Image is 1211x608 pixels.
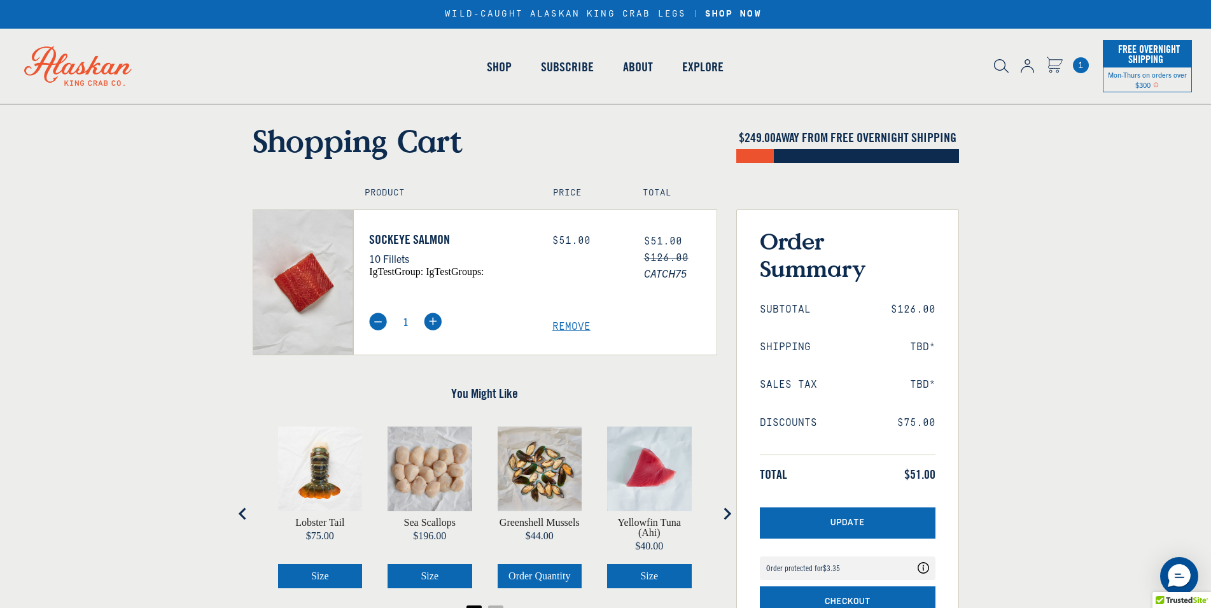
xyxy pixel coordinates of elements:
button: Update [760,507,935,539]
img: Sockeye Salmon - 10 Fillets [253,210,353,355]
span: 249.00 [745,129,776,145]
a: About [608,31,668,103]
img: account [1021,59,1034,73]
span: Checkout [825,597,871,607]
span: Order Quantity [508,570,570,581]
span: $75.00 [897,417,935,429]
a: Shop [472,31,526,103]
h4: Total [643,188,705,199]
span: Total [760,467,787,482]
a: Sockeye Salmon [369,232,533,247]
div: product [265,414,375,601]
img: Yellowfin Tuna (Ahi) [607,427,692,511]
div: product [375,414,485,601]
a: View Sea Scallops [404,518,456,528]
span: $196.00 [413,530,446,541]
span: igTestGroup: [369,266,423,277]
h4: Product [365,188,526,199]
span: $51.00 [644,236,682,247]
div: product [594,414,704,601]
span: $51.00 [904,467,935,482]
span: CATCH75 [644,265,717,281]
a: Cart [1073,57,1089,73]
a: Explore [668,31,738,103]
button: Go to last slide [230,501,256,527]
div: route shipping protection selector element [760,550,935,586]
span: Sales Tax [760,379,817,391]
button: Select Lobster Tail size [278,564,363,588]
span: 1 [1073,57,1089,73]
a: Remove [552,321,717,333]
div: Order protected for $3.35 [766,564,840,572]
img: Lobster Tail [278,427,363,511]
span: Free Overnight Shipping [1115,39,1180,69]
a: View Lobster Tail [295,518,344,528]
div: Coverage Options [760,556,935,580]
h1: Shopping Cart [253,122,717,159]
a: Subscribe [526,31,608,103]
img: Sea Scallops [388,427,472,511]
button: Select Yellowfin Tuna (Ahi) size [607,564,692,588]
a: View Greenshell Mussels [500,518,580,528]
span: Size [421,570,438,581]
span: $44.00 [526,530,554,541]
span: Update [830,518,865,528]
img: Alaskan King Crab Co. logo [6,29,150,104]
div: Messenger Dummy Widget [1160,557,1198,595]
a: SHOP NOW [701,9,766,20]
a: Cart [1046,57,1063,75]
div: product [485,414,595,601]
span: Shipping [760,341,811,353]
h4: You Might Like [253,386,717,401]
p: 10 Fillets [369,250,533,267]
div: $51.00 [552,235,625,247]
span: $126.00 [891,304,935,316]
span: Shipping Notice Icon [1153,80,1159,89]
strong: SHOP NOW [705,9,762,19]
button: Select Greenshell Mussels order quantity [498,564,582,588]
button: Next slide [714,501,739,527]
div: WILD-CAUGHT ALASKAN KING CRAB LEGS | [445,9,766,20]
img: Green Mussels [498,427,582,511]
img: minus [369,313,387,330]
span: $75.00 [306,530,334,541]
span: Subtotal [760,304,811,316]
span: Discounts [760,417,817,429]
span: $40.00 [635,541,663,551]
span: Size [640,570,658,581]
span: igTestGroups: [426,266,484,277]
h4: $ AWAY FROM FREE OVERNIGHT SHIPPING [736,130,959,145]
span: Size [311,570,329,581]
button: Select Sea Scallops size [388,564,472,588]
img: search [994,59,1009,73]
a: View Yellowfin Tuna (Ahi) [607,518,692,538]
s: $126.00 [644,252,689,264]
img: plus [424,313,442,330]
h3: Order Summary [760,227,935,282]
span: Mon-Thurs on orders over $300 [1108,70,1187,89]
h4: Price [553,188,615,199]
